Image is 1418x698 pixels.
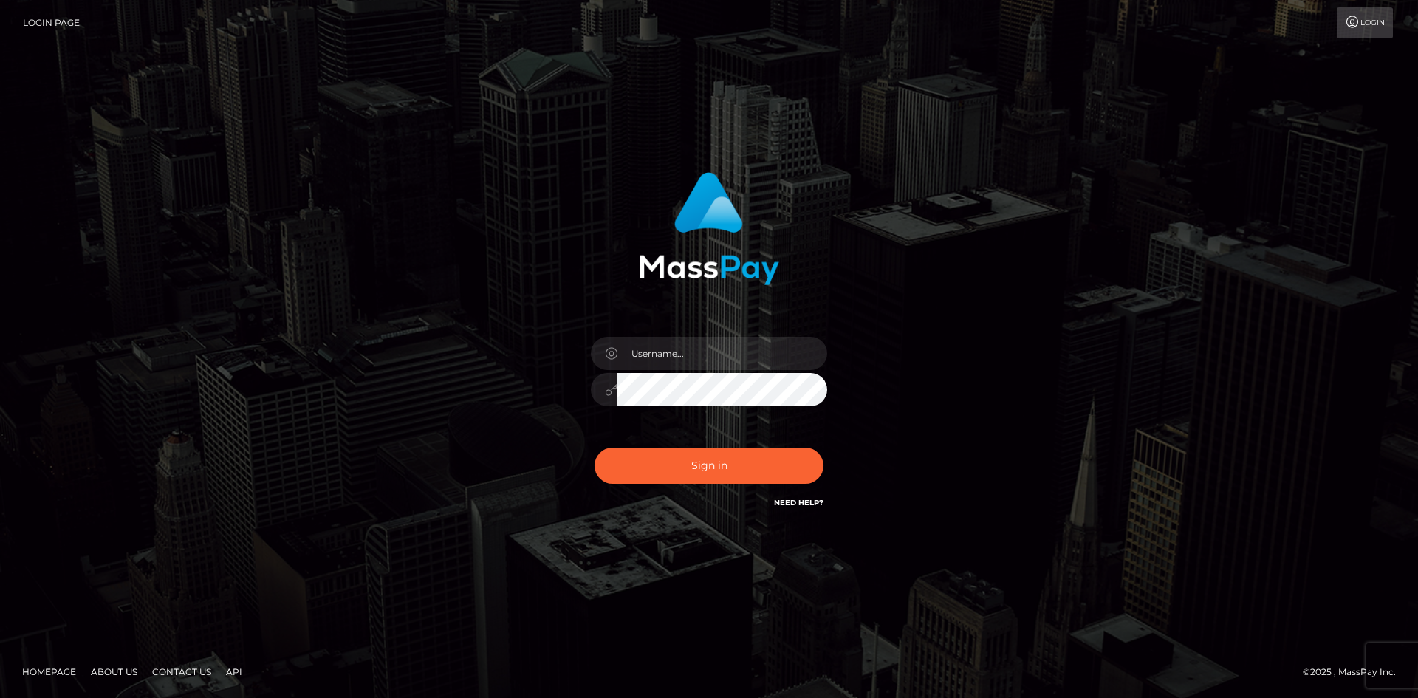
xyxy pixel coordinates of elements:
a: Need Help? [774,498,823,507]
a: Homepage [16,660,82,683]
a: About Us [85,660,143,683]
a: Login [1337,7,1393,38]
div: © 2025 , MassPay Inc. [1303,664,1407,680]
a: Contact Us [146,660,217,683]
input: Username... [617,337,827,370]
img: MassPay Login [639,172,779,285]
button: Sign in [595,448,823,484]
a: Login Page [23,7,80,38]
a: API [220,660,248,683]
